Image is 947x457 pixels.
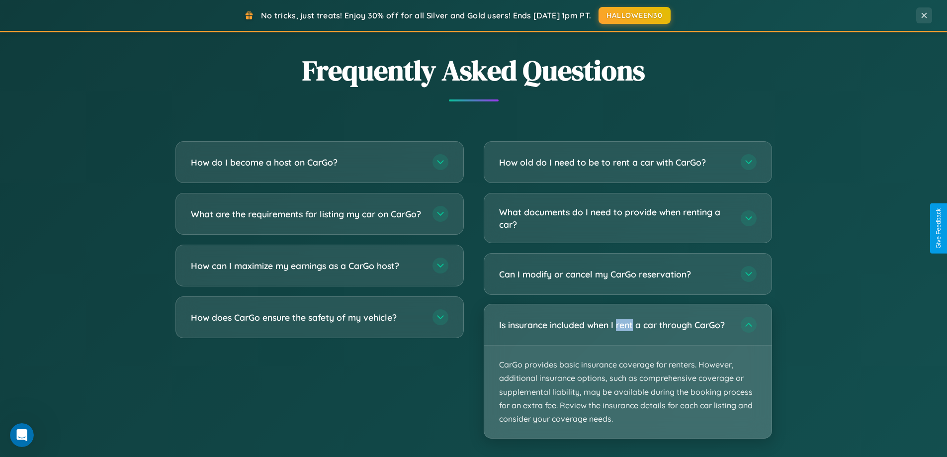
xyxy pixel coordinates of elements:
[10,423,34,447] iframe: Intercom live chat
[499,319,731,331] h3: Is insurance included when I rent a car through CarGo?
[499,206,731,230] h3: What documents do I need to provide when renting a car?
[499,268,731,280] h3: Can I modify or cancel my CarGo reservation?
[191,156,423,169] h3: How do I become a host on CarGo?
[261,10,591,20] span: No tricks, just treats! Enjoy 30% off for all Silver and Gold users! Ends [DATE] 1pm PT.
[484,346,772,438] p: CarGo provides basic insurance coverage for renters. However, additional insurance options, such ...
[191,260,423,272] h3: How can I maximize my earnings as a CarGo host?
[499,156,731,169] h3: How old do I need to be to rent a car with CarGo?
[191,208,423,220] h3: What are the requirements for listing my car on CarGo?
[935,208,942,249] div: Give Feedback
[175,51,772,90] h2: Frequently Asked Questions
[599,7,671,24] button: HALLOWEEN30
[191,311,423,324] h3: How does CarGo ensure the safety of my vehicle?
